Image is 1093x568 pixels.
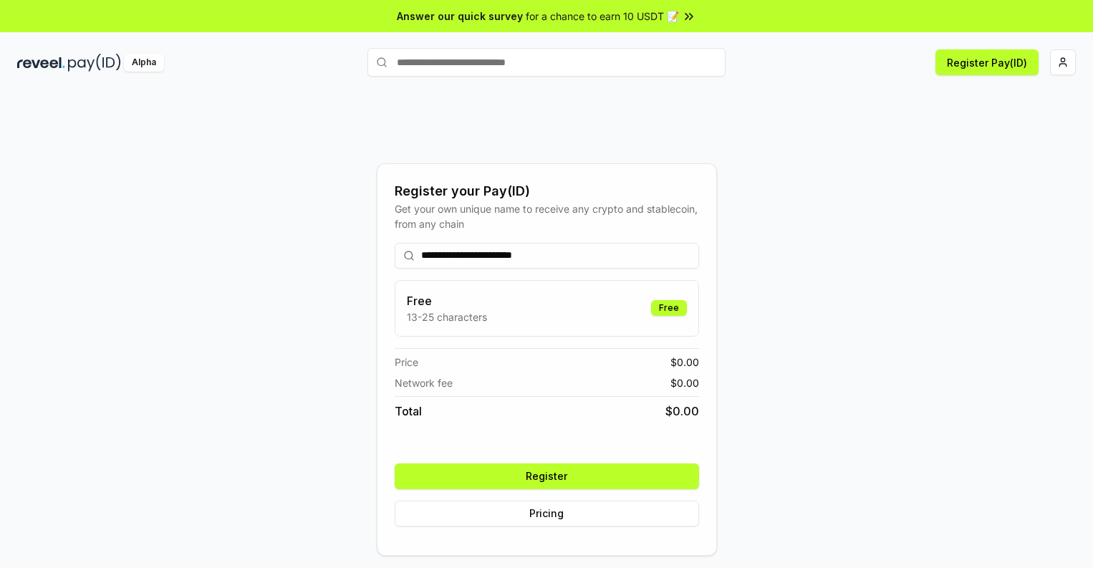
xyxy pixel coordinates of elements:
[397,9,523,24] span: Answer our quick survey
[935,49,1039,75] button: Register Pay(ID)
[395,403,422,420] span: Total
[395,201,699,231] div: Get your own unique name to receive any crypto and stablecoin, from any chain
[395,181,699,201] div: Register your Pay(ID)
[395,501,699,526] button: Pricing
[407,309,487,324] p: 13-25 characters
[526,9,679,24] span: for a chance to earn 10 USDT 📝
[68,54,121,72] img: pay_id
[670,375,699,390] span: $ 0.00
[407,292,487,309] h3: Free
[395,375,453,390] span: Network fee
[395,355,418,370] span: Price
[17,54,65,72] img: reveel_dark
[665,403,699,420] span: $ 0.00
[395,463,699,489] button: Register
[670,355,699,370] span: $ 0.00
[124,54,164,72] div: Alpha
[651,300,687,316] div: Free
